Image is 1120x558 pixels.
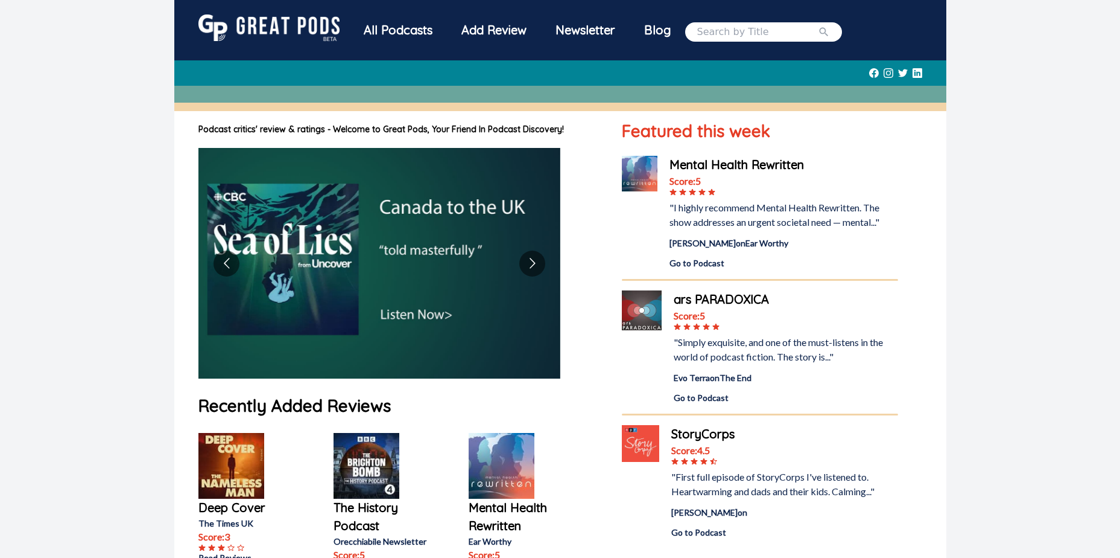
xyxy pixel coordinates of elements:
[671,443,898,458] div: Score: 4.5
[674,335,897,364] div: "Simply exquisite, and one of the must-listens in the world of podcast fiction. The story is..."
[469,535,565,548] p: Ear Worthy
[334,499,430,535] a: The History Podcast
[198,530,295,544] p: Score: 3
[198,123,598,136] h1: Podcast critics' review & ratings - Welcome to Great Pods, Your Friend In Podcast Discovery!
[671,506,898,519] div: [PERSON_NAME] on
[349,14,447,49] a: All Podcasts
[669,257,897,269] a: Go to Podcast
[519,251,545,277] button: Go to next slide
[674,290,897,309] a: ars PARADOXICA
[198,148,560,379] img: image
[622,118,897,144] h1: Featured this week
[669,156,897,174] a: Mental Health Rewritten
[198,393,598,418] h1: Recently Added Reviews
[674,391,897,404] a: Go to Podcast
[622,425,659,462] img: StoryCorps
[447,14,541,46] a: Add Review
[541,14,630,49] a: Newsletter
[669,174,897,188] div: Score: 5
[669,237,897,249] div: [PERSON_NAME] on Ear Worthy
[622,290,662,330] img: ars PARADOXICA
[541,14,630,46] div: Newsletter
[671,470,898,499] div: "First full episode of StoryCorps I've listened to. Heartwarming and dads and their kids. Calming...
[671,526,898,539] a: Go to Podcast
[469,433,534,499] img: Mental Health Rewritten
[214,251,239,277] button: Go to previous slide
[674,371,897,384] div: Evo Terra on The End
[198,433,264,499] img: Deep Cover
[349,14,447,46] div: All Podcasts
[198,499,295,517] a: Deep Cover
[198,14,340,41] img: GreatPods
[334,535,430,548] p: Orecchiabile Newsletter
[671,425,898,443] a: StoryCorps
[630,14,685,46] a: Blog
[674,309,897,323] div: Score: 5
[697,25,818,39] input: Search by Title
[469,499,565,535] a: Mental Health Rewritten
[622,156,657,191] img: Mental Health Rewritten
[334,433,399,499] img: The History Podcast
[198,517,295,530] p: The Times UK
[669,200,897,229] div: "I highly recommend Mental Health Rewritten. The show addresses an urgent societal need — mental..."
